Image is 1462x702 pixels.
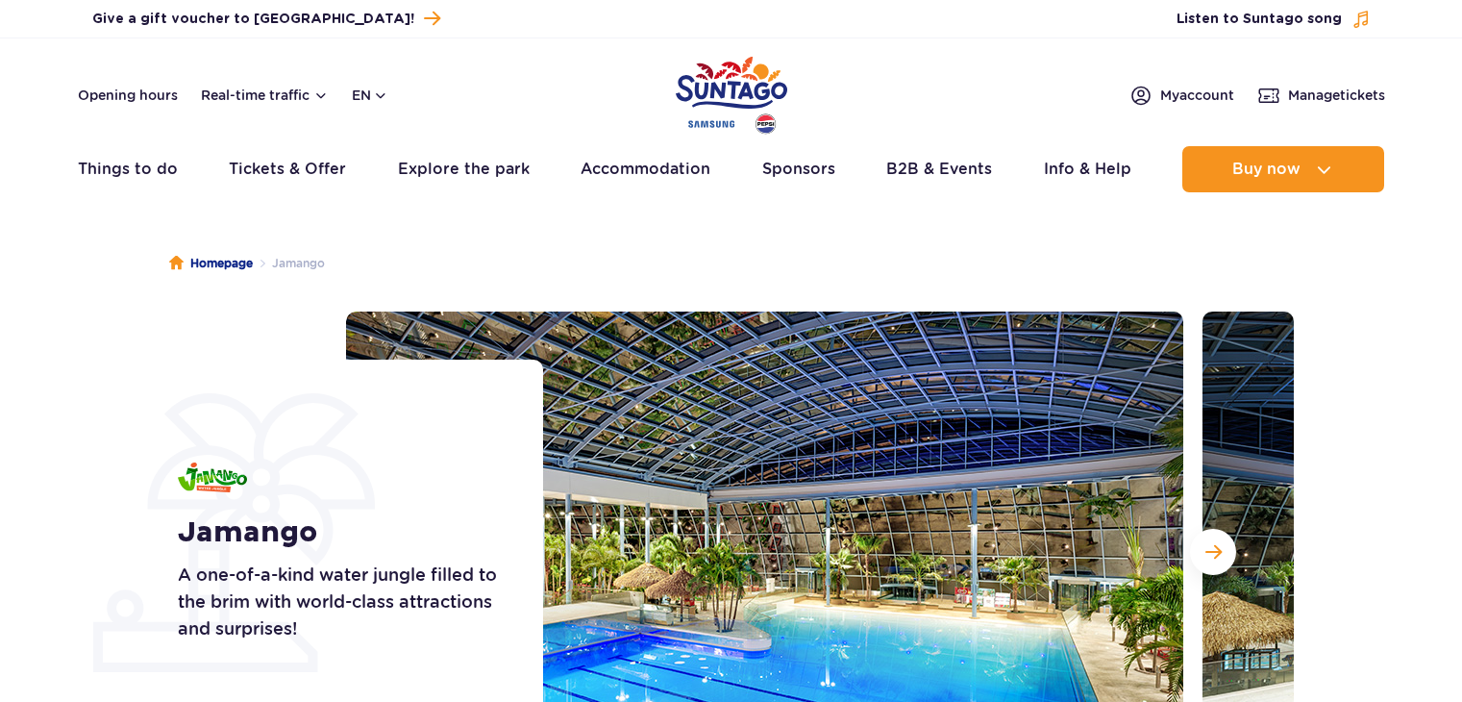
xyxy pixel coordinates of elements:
[178,562,500,642] p: A one-of-a-kind water jungle filled to the brim with world-class attractions and surprises!
[581,146,710,192] a: Accommodation
[1129,84,1234,107] a: Myaccount
[201,88,329,103] button: Real-time traffic
[253,254,325,273] li: Jamango
[1257,84,1385,107] a: Managetickets
[178,463,247,492] img: Jamango
[886,146,992,192] a: B2B & Events
[1160,86,1234,105] span: My account
[352,86,388,105] button: en
[1288,86,1385,105] span: Manage tickets
[1177,10,1371,29] button: Listen to Suntago song
[676,48,787,137] a: Park of Poland
[92,10,414,29] span: Give a gift voucher to [GEOGRAPHIC_DATA]!
[398,146,530,192] a: Explore the park
[92,6,440,32] a: Give a gift voucher to [GEOGRAPHIC_DATA]!
[1177,10,1342,29] span: Listen to Suntago song
[1232,161,1301,178] span: Buy now
[1044,146,1131,192] a: Info & Help
[169,254,253,273] a: Homepage
[78,86,178,105] a: Opening hours
[178,515,500,550] h1: Jamango
[78,146,178,192] a: Things to do
[1182,146,1384,192] button: Buy now
[229,146,346,192] a: Tickets & Offer
[762,146,835,192] a: Sponsors
[1190,529,1236,575] button: Next slide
